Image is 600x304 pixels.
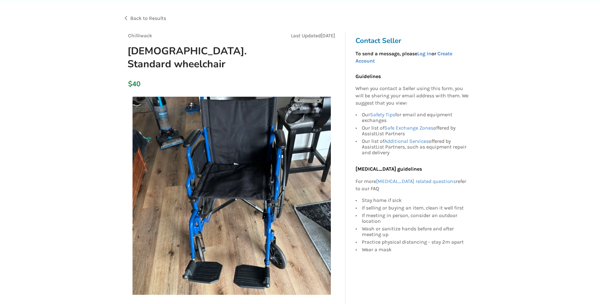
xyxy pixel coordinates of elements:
[291,33,321,39] span: Last Updated
[128,33,152,39] span: Chilliwack
[362,212,469,225] div: If meeting in person, consider an outdoor location
[321,33,335,39] span: [DATE]
[362,198,469,204] div: Stay home if sick
[384,138,429,144] a: Additional Services
[130,15,166,21] span: Back to Results
[362,112,469,124] div: Our for email and equipment exchanges
[370,112,395,118] a: Safety Tips
[362,246,469,252] div: Wear a mask
[133,97,331,295] img: 6 months old. standard wheelchair -wheelchair-mobility-chilliwack-assistlist-listing
[356,36,472,45] h3: Contact Seller
[362,238,469,246] div: Practice physical distancing - stay 2m apart
[356,178,469,192] p: For more refer to our FAQ
[376,178,456,184] a: [MEDICAL_DATA] related questions
[122,45,272,70] h1: [DEMOGRAPHIC_DATA]. Standard wheelchair
[356,51,452,64] a: Create Account
[356,166,422,172] b: [MEDICAL_DATA] guidelines
[384,125,433,131] a: Safe Exchange Zones
[356,73,381,79] b: Guidelines
[356,51,452,64] strong: To send a message, please or
[356,85,469,107] p: When you contact a Seller using this form, you will be sharing your email address with them. We s...
[362,137,469,155] div: Our list of offered by AssistList Partners, such as equipment repair and delivery
[128,80,132,88] div: $40
[362,124,469,137] div: Our list of offered by AssistList Partners
[362,204,469,212] div: If selling or buying an item, clean it well first
[362,225,469,238] div: Wash or sanitize hands before and after meeting up
[417,51,431,57] a: Log In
